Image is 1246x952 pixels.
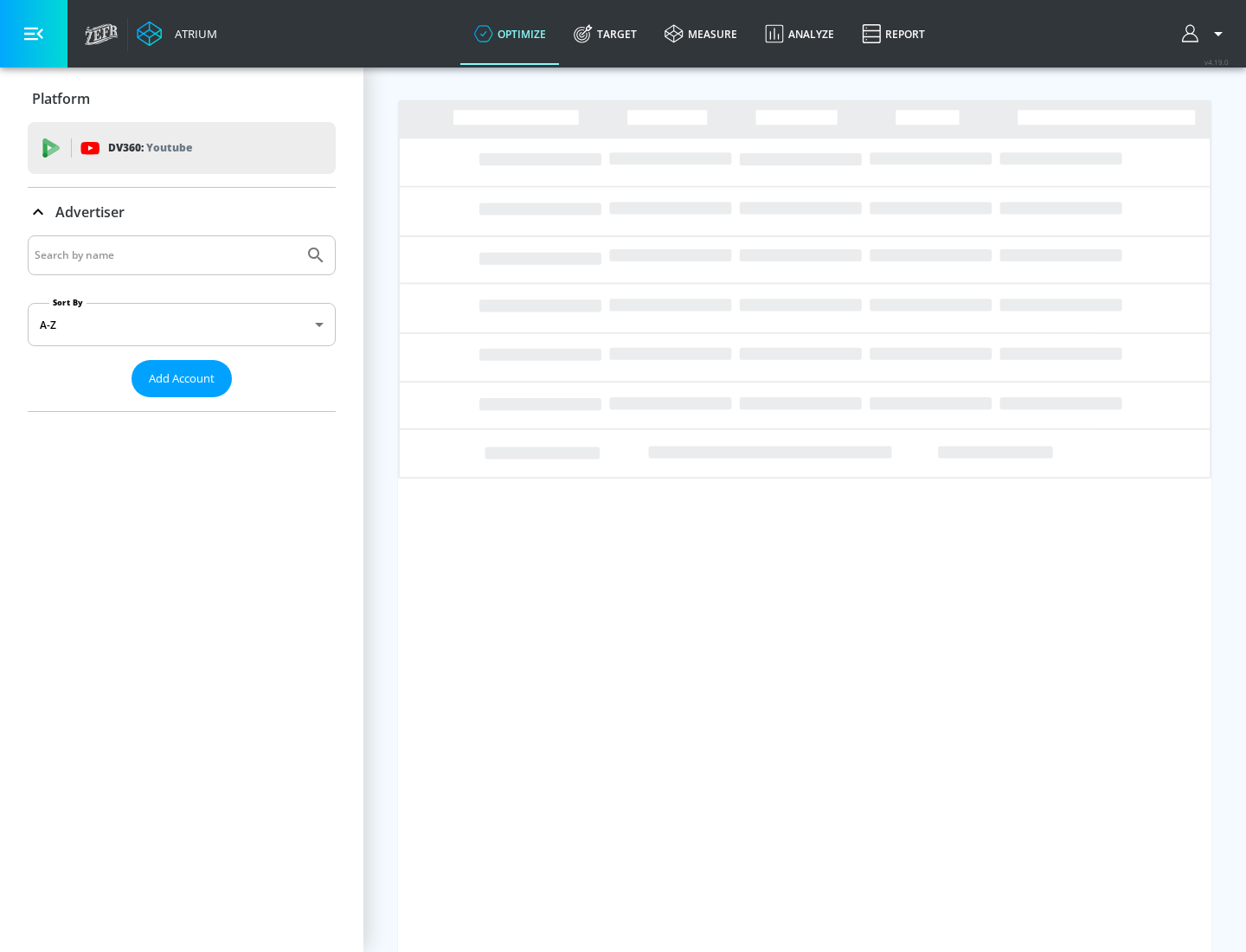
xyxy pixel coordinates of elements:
a: optimize [460,3,560,65]
div: Advertiser [28,188,336,236]
div: Platform [28,74,336,123]
span: v 4.19.0 [1204,57,1229,67]
span: Add Account [149,369,215,389]
nav: list of Advertiser [28,397,336,411]
p: Youtube [146,138,192,157]
a: Atrium [137,21,217,47]
p: Advertiser [55,203,125,222]
p: DV360: [108,138,192,158]
a: Analyze [751,3,848,65]
a: Report [848,3,939,65]
div: Advertiser [28,235,336,411]
div: DV360: Youtube [28,122,336,174]
p: Platform [32,89,90,108]
input: Search by name [35,244,297,267]
label: Sort By [49,297,87,308]
div: Atrium [168,26,217,42]
a: measure [651,3,751,65]
button: Add Account [132,360,232,397]
a: Target [560,3,651,65]
div: A-Z [28,303,336,346]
